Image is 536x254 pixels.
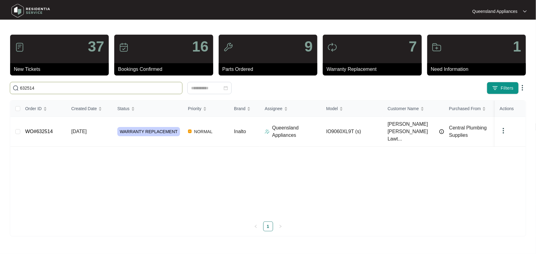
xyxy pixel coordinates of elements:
[265,129,270,134] img: Assigner Icon
[487,82,519,94] button: filter iconFilters
[523,10,527,13] img: dropdown arrow
[388,121,436,143] span: [PERSON_NAME] [PERSON_NAME] Lawt...
[66,101,112,117] th: Created Date
[432,42,442,52] img: icon
[327,66,421,73] p: Warranty Replacement
[222,66,317,73] p: Parts Ordered
[439,129,444,134] img: Info icon
[444,101,506,117] th: Purchased From
[272,124,321,139] p: Queensland Appliances
[409,39,417,54] p: 7
[472,8,518,14] p: Queensland Appliances
[13,85,19,91] img: search-icon
[513,39,521,54] p: 1
[251,221,261,231] button: left
[88,39,104,54] p: 37
[501,85,514,91] span: Filters
[25,129,53,134] a: WO#632514
[500,127,507,134] img: dropdown arrow
[20,85,180,91] input: Search by Order Id, Assignee Name, Customer Name, Brand and Model
[388,105,419,112] span: Customer Name
[71,129,87,134] span: [DATE]
[192,128,215,135] span: NORMAL
[304,39,313,54] p: 9
[223,42,233,52] img: icon
[495,101,526,117] th: Actions
[276,221,285,231] li: Next Page
[321,101,383,117] th: Model
[188,105,201,112] span: Priority
[234,105,245,112] span: Brand
[383,101,444,117] th: Customer Name
[9,2,52,20] img: residentia service logo
[321,117,383,147] td: IO9060XL9T (s)
[449,125,487,138] span: Central Plumbing Supplies
[14,66,109,73] p: New Tickets
[519,84,526,91] img: dropdown arrow
[431,66,526,73] p: Need Information
[20,101,66,117] th: Order ID
[492,85,498,91] img: filter icon
[118,66,213,73] p: Bookings Confirmed
[254,225,258,228] span: left
[276,221,285,231] button: right
[264,222,273,231] a: 1
[25,105,42,112] span: Order ID
[326,105,338,112] span: Model
[260,101,321,117] th: Assignee
[327,42,337,52] img: icon
[449,105,481,112] span: Purchased From
[183,101,229,117] th: Priority
[15,42,25,52] img: icon
[265,105,283,112] span: Assignee
[234,129,246,134] span: Inalto
[229,101,260,117] th: Brand
[188,129,192,133] img: Vercel Logo
[119,42,129,52] img: icon
[117,127,180,136] span: WARRANTY REPLACEMENT
[251,221,261,231] li: Previous Page
[117,105,130,112] span: Status
[71,105,97,112] span: Created Date
[112,101,183,117] th: Status
[192,39,208,54] p: 16
[279,225,282,228] span: right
